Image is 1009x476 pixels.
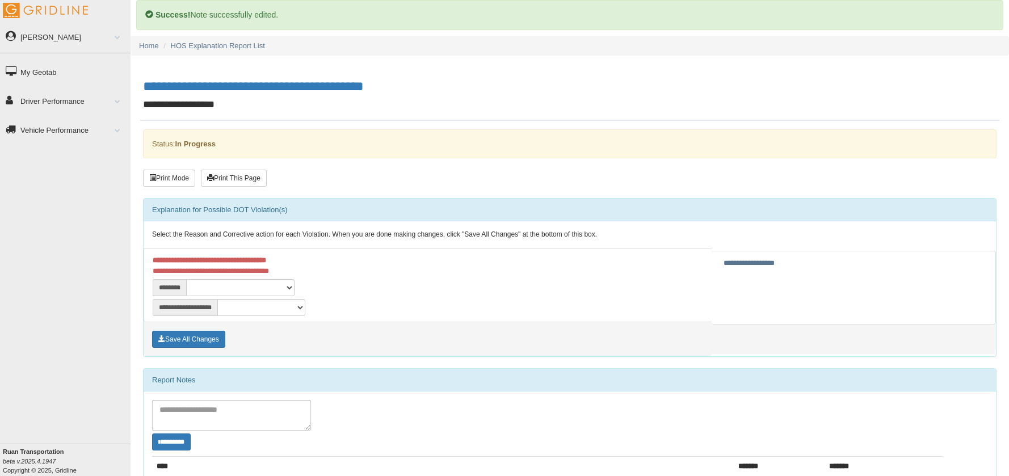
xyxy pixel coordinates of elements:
strong: In Progress [175,140,216,148]
button: Save [152,331,225,348]
a: Home [139,41,159,50]
div: Status: [143,129,997,158]
i: beta v.2025.4.1947 [3,458,56,465]
button: Change Filter Options [152,433,191,450]
div: Copyright © 2025, Gridline [3,447,131,475]
div: Select the Reason and Corrective action for each Violation. When you are done making changes, cli... [144,221,996,248]
button: Print Mode [143,170,195,187]
img: Gridline [3,3,88,18]
a: HOS Explanation Report List [171,41,265,50]
button: Print This Page [201,170,267,187]
b: Success! [155,10,190,19]
b: Ruan Transportation [3,448,64,455]
div: Report Notes [144,369,996,391]
div: Explanation for Possible DOT Violation(s) [144,199,996,221]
